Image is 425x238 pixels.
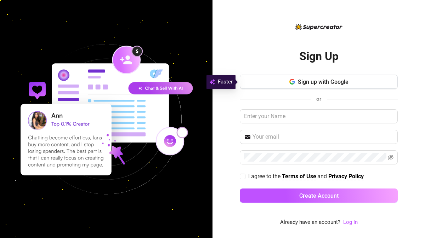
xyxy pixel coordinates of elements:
[299,49,339,64] h2: Sign Up
[282,173,316,180] strong: Terms of Use
[317,173,328,180] span: and
[282,173,316,180] a: Terms of Use
[218,78,233,86] span: Faster
[328,173,364,180] a: Privacy Policy
[328,173,364,180] strong: Privacy Policy
[316,96,321,102] span: or
[299,192,339,199] span: Create Account
[240,109,398,123] input: Enter your Name
[253,133,393,141] input: Your email
[343,219,358,225] a: Log In
[343,218,358,227] a: Log In
[280,218,340,227] span: Already have an account?
[295,24,342,30] img: logo-BBDzfeDw.svg
[240,188,398,203] button: Create Account
[248,173,282,180] span: I agree to the
[388,155,393,160] span: eye-invisible
[240,75,398,89] button: Sign up with Google
[209,78,215,86] img: svg%3e
[298,79,348,85] span: Sign up with Google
